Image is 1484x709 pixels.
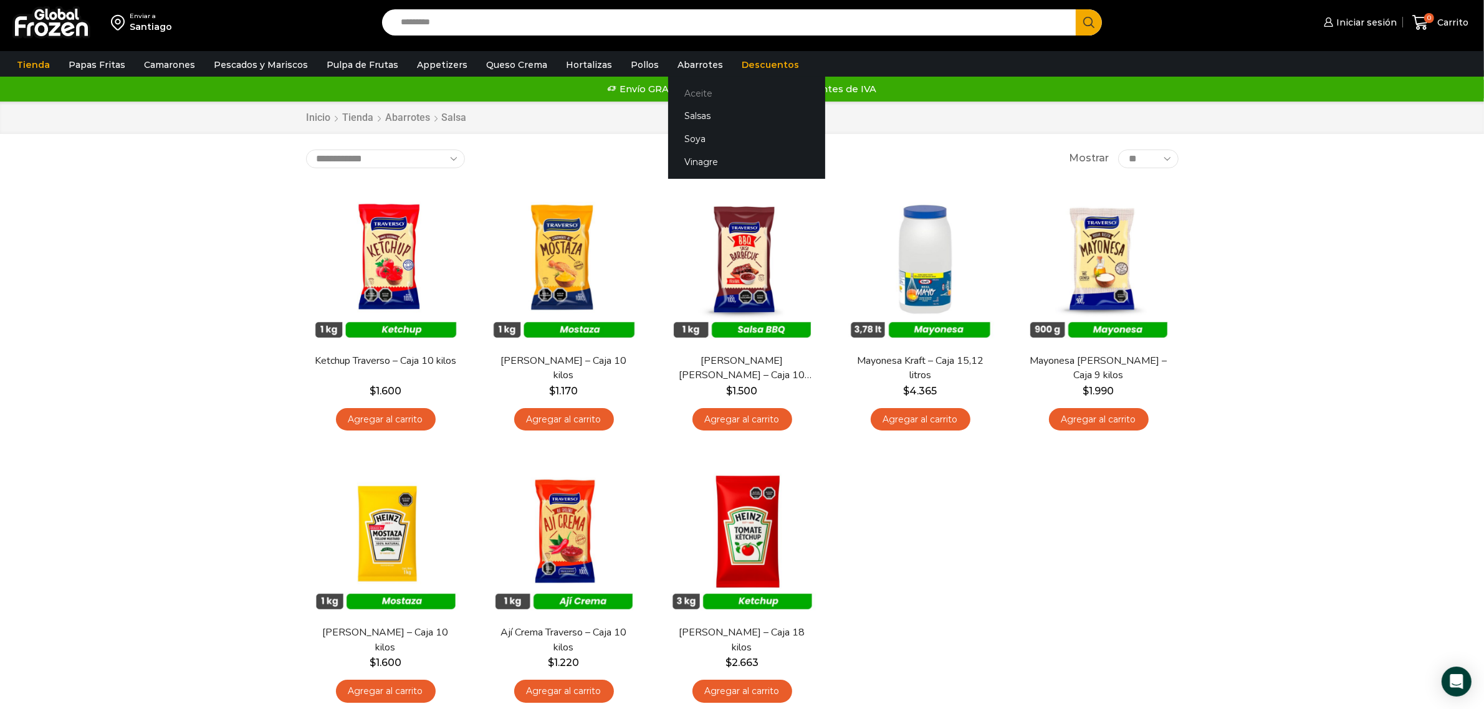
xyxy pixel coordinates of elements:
[480,53,553,77] a: Queso Crema
[1321,10,1397,35] a: Iniciar sesión
[208,53,314,77] a: Pescados y Mariscos
[668,105,825,128] a: Salsas
[735,53,805,77] a: Descuentos
[550,385,556,397] span: $
[692,408,792,431] a: Agregar al carrito: “Salsa Barbacue Traverso - Caja 10 kilos”
[306,111,467,125] nav: Breadcrumb
[314,354,457,368] a: Ketchup Traverso – Caja 10 kilos
[904,385,910,397] span: $
[1027,354,1170,383] a: Mayonesa [PERSON_NAME] – Caja 9 kilos
[370,385,376,397] span: $
[1409,8,1472,37] a: 0 Carrito
[625,53,665,77] a: Pollos
[692,680,792,703] a: Agregar al carrito: “Ketchup Heinz - Caja 18 kilos”
[1076,9,1102,36] button: Search button
[306,111,332,125] a: Inicio
[668,82,825,105] a: Aceite
[385,111,431,125] a: Abarrotes
[1434,16,1468,29] span: Carrito
[1424,13,1434,23] span: 0
[725,657,732,669] span: $
[62,53,132,77] a: Papas Fritas
[725,657,759,669] bdi: 2.663
[548,657,580,669] bdi: 1.220
[670,626,813,654] a: [PERSON_NAME] – Caja 18 kilos
[1333,16,1397,29] span: Iniciar sesión
[560,53,618,77] a: Hortalizas
[871,408,970,431] a: Agregar al carrito: “Mayonesa Kraft - Caja 15,12 litros”
[1083,385,1114,397] bdi: 1.990
[671,53,729,77] a: Abarrotes
[306,150,465,168] select: Pedido de la tienda
[492,626,635,654] a: Ají Crema Traverso – Caja 10 kilos
[370,657,376,669] span: $
[727,385,733,397] span: $
[548,657,555,669] span: $
[727,385,758,397] bdi: 1.500
[668,151,825,174] a: Vinagre
[492,354,635,383] a: [PERSON_NAME] – Caja 10 kilos
[514,408,614,431] a: Agregar al carrito: “Mostaza Traverso - Caja 10 kilos”
[1049,408,1149,431] a: Agregar al carrito: “Mayonesa Traverso - Caja 9 kilos”
[550,385,578,397] bdi: 1.170
[442,112,467,123] h1: Salsa
[1442,667,1472,697] div: Open Intercom Messenger
[11,53,56,77] a: Tienda
[111,12,130,33] img: address-field-icon.svg
[138,53,201,77] a: Camarones
[314,626,457,654] a: [PERSON_NAME] – Caja 10 kilos
[320,53,405,77] a: Pulpa de Frutas
[342,111,375,125] a: Tienda
[668,128,825,151] a: Soya
[904,385,937,397] bdi: 4.365
[1083,385,1089,397] span: $
[848,354,992,383] a: Mayonesa Kraft – Caja 15,12 litros
[670,354,813,383] a: [PERSON_NAME] [PERSON_NAME] – Caja 10 kilos
[370,657,401,669] bdi: 1.600
[1069,151,1109,166] span: Mostrar
[130,21,172,33] div: Santiago
[130,12,172,21] div: Enviar a
[370,385,401,397] bdi: 1.600
[336,680,436,703] a: Agregar al carrito: “Mostaza Heinz - Caja 10 kilos”
[336,408,436,431] a: Agregar al carrito: “Ketchup Traverso - Caja 10 kilos”
[411,53,474,77] a: Appetizers
[514,680,614,703] a: Agregar al carrito: “Ají Crema Traverso - Caja 10 kilos”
